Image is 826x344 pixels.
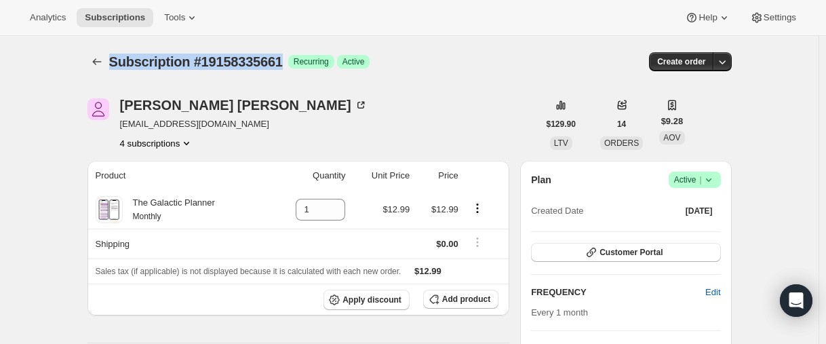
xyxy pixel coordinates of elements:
[382,204,410,214] span: $12.99
[342,56,365,67] span: Active
[705,286,720,299] span: Edit
[599,247,663,258] span: Customer Portal
[120,98,368,112] div: [PERSON_NAME] [PERSON_NAME]
[780,284,812,317] div: Open Intercom Messenger
[674,173,715,187] span: Active
[531,204,583,218] span: Created Date
[663,133,680,142] span: AOV
[77,8,153,27] button: Subscriptions
[677,202,721,221] button: [DATE]
[609,115,634,134] button: 14
[764,12,796,23] span: Settings
[87,161,270,191] th: Product
[342,294,401,305] span: Apply discount
[120,136,194,150] button: Product actions
[87,229,270,259] th: Shipping
[323,290,410,310] button: Apply discount
[87,98,109,120] span: Paige McClendon
[156,8,207,27] button: Tools
[270,161,350,191] th: Quantity
[649,52,713,71] button: Create order
[742,8,804,27] button: Settings
[531,286,705,299] h2: FREQUENCY
[423,290,498,309] button: Add product
[436,239,458,249] span: $0.00
[123,196,215,223] div: The Galactic Planner
[85,12,145,23] span: Subscriptions
[133,212,161,221] small: Monthly
[604,138,639,148] span: ORDERS
[697,282,728,303] button: Edit
[164,12,185,23] span: Tools
[617,119,626,130] span: 14
[442,294,490,305] span: Add product
[431,204,458,214] span: $12.99
[699,174,701,185] span: |
[120,117,368,131] span: [EMAIL_ADDRESS][DOMAIN_NAME]
[531,173,551,187] h2: Plan
[349,161,414,191] th: Unit Price
[414,266,441,276] span: $12.99
[554,138,568,148] span: LTV
[414,161,463,191] th: Price
[531,307,588,318] span: Every 1 month
[686,206,713,216] span: [DATE]
[30,12,66,23] span: Analytics
[294,56,329,67] span: Recurring
[22,8,74,27] button: Analytics
[531,243,720,262] button: Customer Portal
[699,12,717,23] span: Help
[87,52,106,71] button: Subscriptions
[96,267,401,276] span: Sales tax (if applicable) is not displayed because it is calculated with each new order.
[467,201,488,216] button: Product actions
[547,119,576,130] span: $129.90
[97,196,121,223] img: product img
[677,8,739,27] button: Help
[661,115,684,128] span: $9.28
[657,56,705,67] span: Create order
[467,235,488,250] button: Shipping actions
[109,54,283,69] span: Subscription #19158335661
[538,115,584,134] button: $129.90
